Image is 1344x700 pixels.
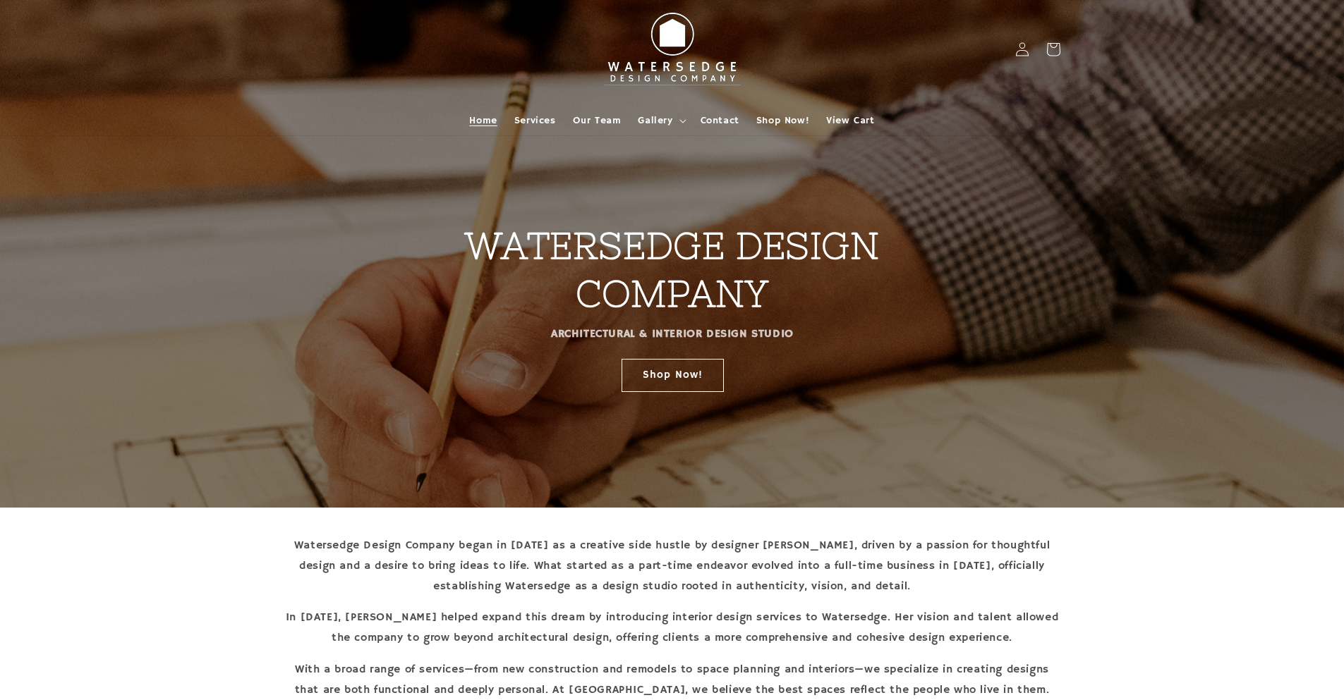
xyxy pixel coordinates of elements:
a: Services [506,106,564,135]
span: Shop Now! [756,114,809,127]
a: Shop Now! [748,106,818,135]
strong: WATERSEDGE DESIGN COMPANY [465,225,879,314]
a: Home [461,106,505,135]
a: Our Team [564,106,630,135]
a: View Cart [818,106,883,135]
strong: ARCHITECTURAL & INTERIOR DESIGN STUDIO [551,327,794,341]
span: Contact [701,114,739,127]
span: Home [469,114,497,127]
span: Gallery [638,114,672,127]
a: Shop Now! [621,358,723,391]
span: View Cart [826,114,874,127]
a: Contact [692,106,748,135]
span: Our Team [573,114,622,127]
span: Services [514,114,556,127]
summary: Gallery [629,106,691,135]
img: Watersedge Design Co [595,6,750,93]
p: Watersedge Design Company began in [DATE] as a creative side hustle by designer [PERSON_NAME], dr... [284,536,1060,596]
p: In [DATE], [PERSON_NAME] helped expand this dream by introducing interior design services to Wate... [284,608,1060,649]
